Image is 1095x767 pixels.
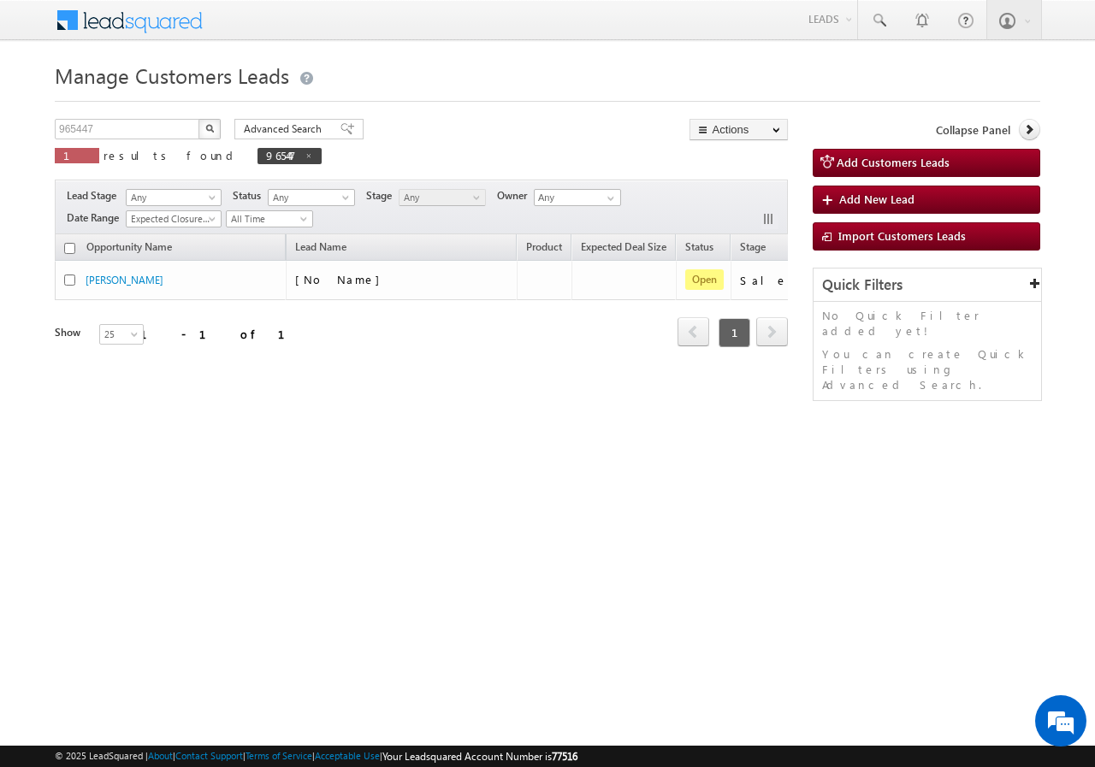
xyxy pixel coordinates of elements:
a: Any [399,189,486,206]
span: Import Customers Leads [838,228,966,243]
a: [PERSON_NAME] [86,274,163,286]
span: results found [104,148,240,162]
a: Show All Items [598,190,619,207]
span: Collapse Panel [936,122,1010,138]
span: 1 [719,318,750,347]
a: Expected Closure Date [126,210,222,227]
a: prev [678,319,709,346]
input: Check all records [64,243,75,254]
a: 25 [99,324,144,345]
div: Show [55,325,86,340]
span: 1 [63,148,91,162]
a: About [148,750,173,761]
span: Any [127,190,216,205]
a: Contact Support [175,750,243,761]
span: 965447 [266,148,296,162]
span: Any [269,190,350,205]
span: 77516 [552,750,577,763]
a: Acceptable Use [315,750,380,761]
span: Open [685,269,724,290]
span: Manage Customers Leads [55,62,289,89]
span: Lead Name [287,238,355,260]
a: Terms of Service [246,750,312,761]
span: prev [678,317,709,346]
a: next [756,319,788,346]
span: © 2025 LeadSquared | | | | | [55,748,577,764]
span: Expected Deal Size [581,240,666,253]
a: Status [677,238,722,260]
span: next [756,317,788,346]
span: Stage [366,188,399,204]
span: Opportunity Name [86,240,172,253]
span: Stage [740,240,766,253]
span: Advanced Search [244,121,327,137]
div: Quick Filters [814,268,1041,302]
span: Date Range [67,210,126,226]
a: Opportunity Name [78,238,181,260]
span: [No Name] [295,272,388,286]
span: 25 [100,327,145,342]
span: Owner [497,188,534,204]
button: Actions [690,119,788,140]
span: Lead Stage [67,188,123,204]
a: Stage [731,238,774,260]
a: Expected Deal Size [572,238,675,260]
a: Any [268,189,355,206]
span: Product [526,240,562,253]
a: Any [126,189,222,206]
span: Expected Closure Date [127,211,216,227]
div: 1 - 1 of 1 [140,324,305,344]
p: You can create Quick Filters using Advanced Search. [822,346,1033,392]
div: Sale Marked [740,273,860,288]
p: No Quick Filter added yet! [822,308,1033,339]
span: Add Customers Leads [837,155,950,169]
img: Search [205,124,214,133]
span: Status [233,188,268,204]
span: Your Leadsquared Account Number is [382,750,577,763]
span: Any [400,190,481,205]
span: Add New Lead [839,192,914,206]
input: Type to Search [534,189,621,206]
span: All Time [227,211,308,227]
a: All Time [226,210,313,227]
